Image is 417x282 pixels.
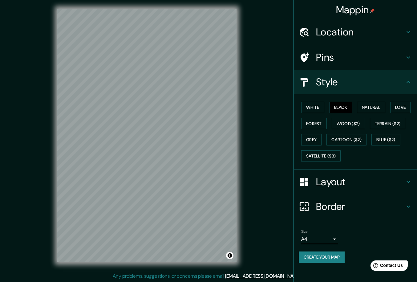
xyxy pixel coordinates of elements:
div: Border [294,194,417,219]
canvas: Map [57,9,237,262]
h4: Mappin [336,4,375,16]
label: Size [301,229,308,234]
a: [EMAIL_ADDRESS][DOMAIN_NAME] [225,273,301,279]
button: Love [390,102,411,113]
button: Satellite ($3) [301,150,341,162]
button: White [301,102,324,113]
button: Blue ($2) [371,134,400,145]
div: A4 [301,234,338,244]
h4: Location [316,26,405,38]
div: Layout [294,170,417,194]
div: Location [294,20,417,44]
h4: Style [316,76,405,88]
iframe: Help widget launcher [362,258,410,275]
button: Cartoon ($2) [326,134,366,145]
button: Toggle attribution [226,252,233,259]
h4: Layout [316,176,405,188]
button: Forest [301,118,327,129]
img: pin-icon.png [370,8,375,13]
button: Black [329,102,352,113]
button: Create your map [299,251,345,263]
div: Style [294,70,417,94]
button: Wood ($2) [332,118,365,129]
div: Pins [294,45,417,70]
h4: Border [316,200,405,213]
h4: Pins [316,51,405,63]
button: Terrain ($2) [370,118,406,129]
button: Natural [357,102,385,113]
p: Any problems, suggestions, or concerns please email . [113,272,302,280]
button: Grey [301,134,322,145]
